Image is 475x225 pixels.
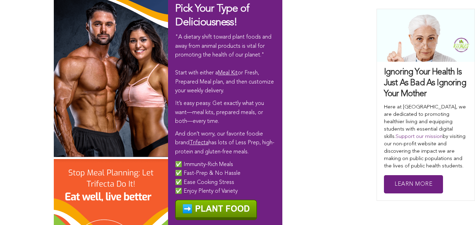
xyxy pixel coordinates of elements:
span: ✅ Fast-Prep & No Hassle [175,171,240,176]
a: Trifecta [190,140,208,146]
a: Learn More [384,175,443,194]
span: "A dietary shift toward plant foods and away from animal products is vital for promoting the heal... [175,34,274,94]
span: It’s easy peasy. Get exactly what you want—meal kits, prepared meals, or both—every time. [175,101,264,124]
span: ✅ Enjoy Plenty of Variety [175,188,238,194]
img: ️ PLANT FOOD [175,200,257,220]
span: Pick Your Type of Deliciousness! [175,4,249,28]
iframe: Chat Widget [440,191,475,225]
span: And don’t worry, our favorite foodie brand has lots of Less Prep, high-protein and gluten-free me... [175,131,274,155]
a: Meal Kit [218,70,238,76]
span: ✅ Immunity-Rich Meals [175,162,233,167]
span: ✅ Ease Cooking Stress [175,180,234,185]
